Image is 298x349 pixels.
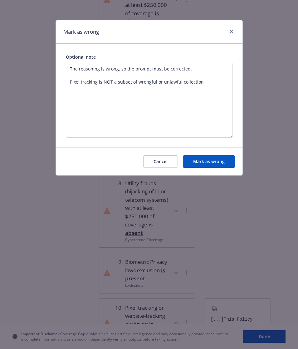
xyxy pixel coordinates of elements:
button: Cancel [143,155,178,168]
textarea: The reasoning is wrong, so the prompt must be corrected. Pixel tracking is NOT a subset of wrongf... [66,63,232,138]
a: close [227,28,235,35]
h1: Mark as wrong [63,28,99,36]
span: Optional note [66,54,96,60]
button: Mark as wrong [183,155,235,168]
